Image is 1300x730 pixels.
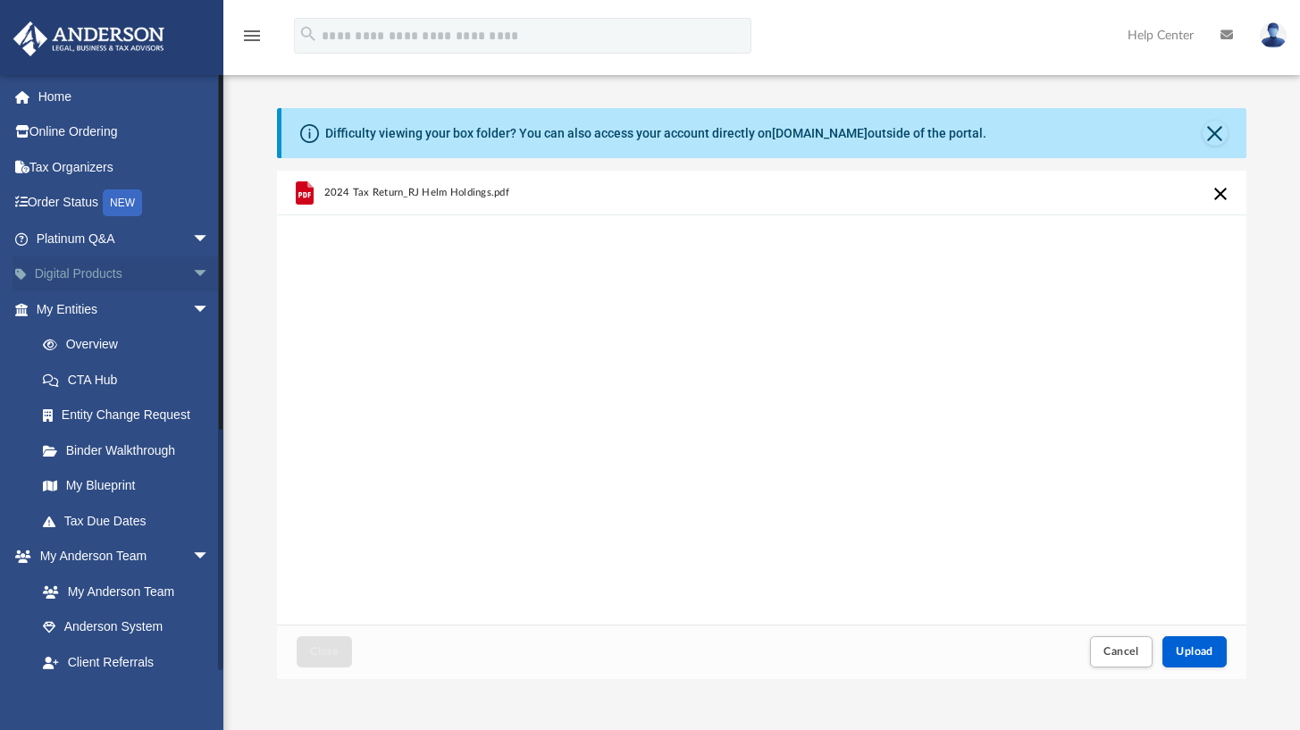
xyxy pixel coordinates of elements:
a: Order StatusNEW [13,185,237,222]
a: My Blueprint [25,468,228,504]
div: grid [277,171,1246,625]
a: Tax Due Dates [25,503,237,539]
a: Home [13,79,237,114]
span: arrow_drop_down [192,221,228,257]
a: Binder Walkthrough [25,432,237,468]
span: Close [310,646,339,657]
a: Platinum Q&Aarrow_drop_down [13,221,237,256]
a: Entity Change Request [25,398,237,433]
a: Digital Productsarrow_drop_down [13,256,237,292]
i: search [298,24,318,44]
img: User Pic [1260,22,1287,48]
a: CTA Hub [25,362,237,398]
a: Tax Organizers [13,149,237,185]
a: Client Referrals [25,644,228,680]
span: arrow_drop_down [192,256,228,293]
button: Close [297,636,352,667]
a: My Anderson Teamarrow_drop_down [13,539,228,575]
button: Cancel this upload [1211,183,1232,205]
div: NEW [103,189,142,216]
div: Upload [277,171,1246,679]
button: Close [1203,121,1228,146]
a: [DOMAIN_NAME] [772,126,868,140]
i: menu [241,25,263,46]
a: My Anderson Team [25,574,219,609]
a: Anderson System [25,609,228,645]
span: arrow_drop_down [192,539,228,575]
a: Overview [25,327,237,363]
span: Cancel [1103,646,1139,657]
button: Cancel [1090,636,1153,667]
span: arrow_drop_down [192,291,228,328]
img: Anderson Advisors Platinum Portal [8,21,170,56]
span: 2024 Tax Return_RJ Helm Holdings.pdf [324,187,509,198]
a: My Entitiesarrow_drop_down [13,291,237,327]
a: Online Ordering [13,114,237,150]
div: Difficulty viewing your box folder? You can also access your account directly on outside of the p... [325,124,986,143]
a: menu [241,34,263,46]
